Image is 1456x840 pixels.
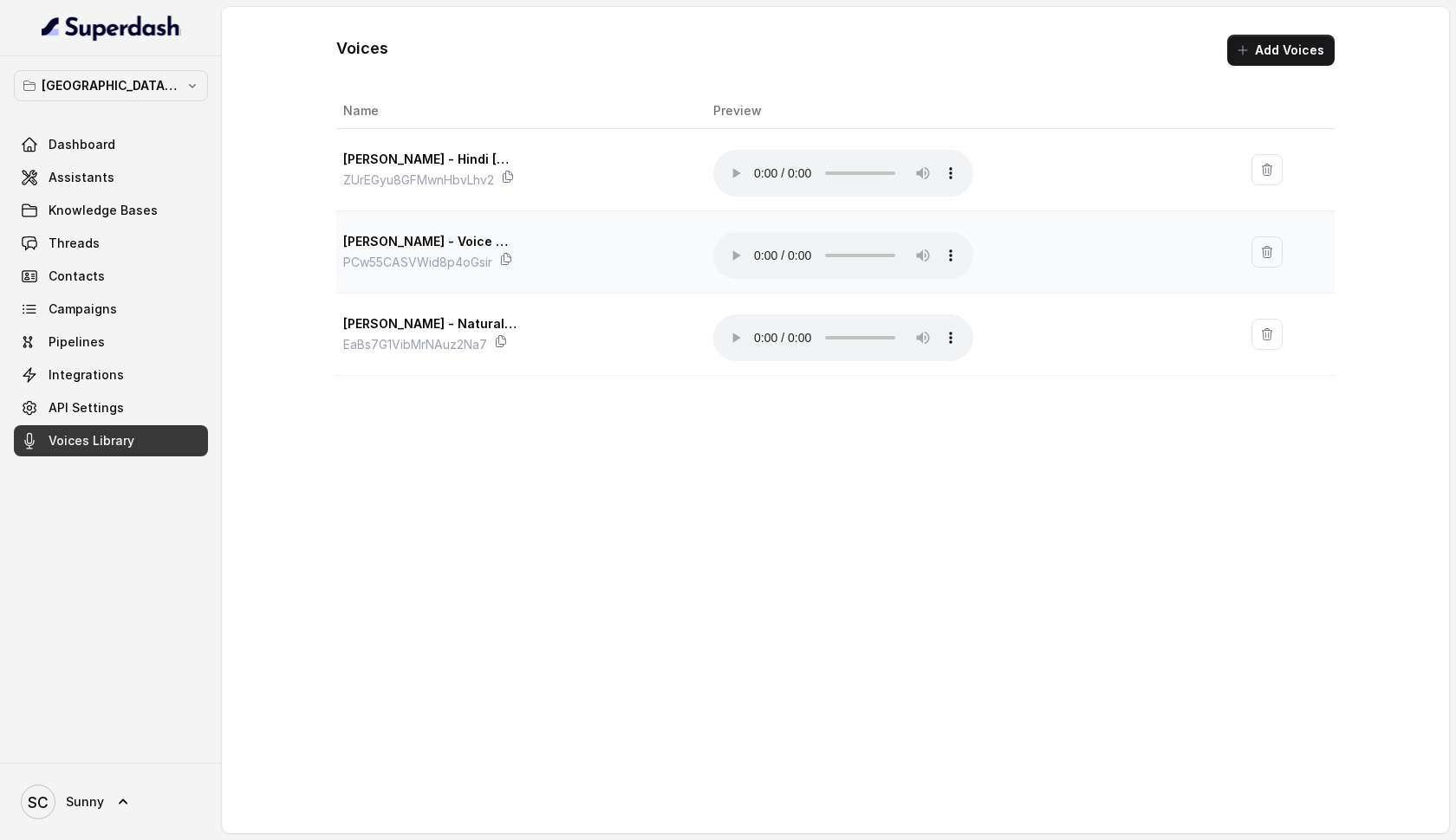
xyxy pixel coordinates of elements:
[14,778,208,826] a: Sunny
[42,75,180,96] p: [GEOGRAPHIC_DATA] - [GEOGRAPHIC_DATA] - [GEOGRAPHIC_DATA]
[14,392,208,423] a: API Settings
[49,169,114,186] span: Assistants
[49,235,100,252] span: Threads
[66,793,104,811] span: Sunny
[14,162,208,193] a: Assistants
[14,261,208,292] a: Contacts
[14,326,208,358] a: Pipelines
[14,70,208,101] button: [GEOGRAPHIC_DATA] - [GEOGRAPHIC_DATA] - [GEOGRAPHIC_DATA]
[49,432,134,449] span: Voices Library
[49,202,158,219] span: Knowledge Bases
[343,149,517,170] p: [PERSON_NAME] - Hindi [DEMOGRAPHIC_DATA] Voice
[49,268,105,285] span: Contacts
[14,425,208,456] a: Voices Library
[14,359,208,391] a: Integrations
[1227,35,1335,66] button: Add Voices
[343,313,517,334] p: [PERSON_NAME] - Natural Conversations
[336,94,699,129] th: Name
[28,793,49,811] text: SC
[14,294,208,325] a: Campaigns
[699,94,1238,129] th: Preview
[343,170,494,191] p: ZUrEGyu8GFMwnHbvLhv2
[42,14,181,42] img: light.svg
[49,399,124,417] span: API Settings
[14,228,208,259] a: Threads
[713,232,973,279] audio: Your browser does not support the audio element.
[343,252,492,273] p: PCw55CASVWid8p4oGsir
[49,333,105,351] span: Pipelines
[343,231,517,252] p: [PERSON_NAME] - Voice with Conviction
[14,129,208,160] a: Dashboard
[49,366,124,384] span: Integrations
[343,334,487,355] p: EaBs7G1VibMrNAuz2Na7
[336,35,388,66] h1: Voices
[49,136,115,153] span: Dashboard
[49,300,117,318] span: Campaigns
[14,195,208,226] a: Knowledge Bases
[713,314,973,361] audio: Your browser does not support the audio element.
[713,150,973,197] audio: Your browser does not support the audio element.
